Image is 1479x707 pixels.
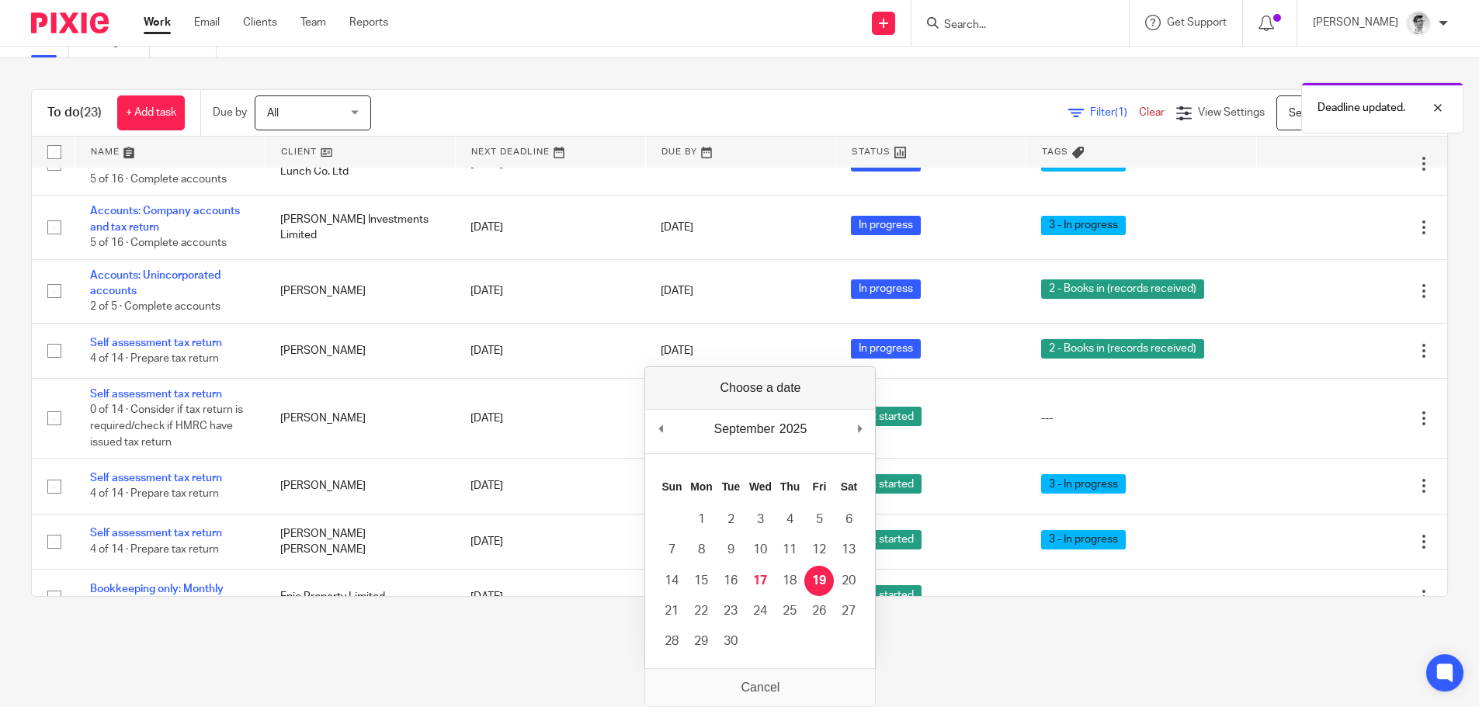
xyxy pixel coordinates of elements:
button: 15 [686,566,716,596]
span: Not started [851,530,922,549]
button: 28 [657,626,686,657]
span: 0 of 14 · Consider if tax return is required/check if HMRC have issued tax return [90,405,243,448]
span: 2 - Books in (records received) [1041,279,1204,299]
abbr: Monday [690,480,712,493]
td: [PERSON_NAME] Investments Limited [265,196,455,259]
div: September [712,418,777,441]
abbr: Friday [813,480,827,493]
td: [DATE] [455,323,645,378]
a: Team [300,15,326,30]
abbr: Thursday [780,480,800,493]
span: In progress [851,216,921,235]
h1: To do [47,105,102,121]
button: 27 [834,596,863,626]
span: 2 - Books in (records received) [1041,339,1204,359]
div: 2025 [777,418,810,441]
span: Not started [851,585,922,605]
a: Clients [243,15,277,30]
span: 4 of 14 · Prepare tax return [90,353,219,364]
button: 18 [775,566,804,596]
a: Bookkeeping only: Monthly [90,584,224,594]
td: [DATE] [455,514,645,569]
span: In progress [851,279,921,299]
span: [DATE] [661,222,693,233]
a: Self assessment tax return [90,473,222,483]
abbr: Saturday [841,480,858,493]
button: 23 [716,596,745,626]
button: 6 [834,504,863,535]
div: --- [1041,589,1241,605]
button: 8 [686,535,716,565]
a: Accounts: Unincorporated accounts [90,270,220,296]
span: (23) [80,106,102,119]
button: 13 [834,535,863,565]
button: 16 [716,566,745,596]
a: Work [144,15,171,30]
td: [DATE] [455,196,645,259]
div: --- [1041,411,1241,426]
button: 4 [775,504,804,535]
p: Due by [213,105,247,120]
span: All [267,108,279,119]
button: 5 [804,504,834,535]
a: Self assessment tax return [90,528,222,539]
td: Epic Property Limited [265,570,455,625]
span: In progress [851,339,921,359]
a: Email [194,15,220,30]
td: [PERSON_NAME] [265,259,455,323]
a: + Add task [117,95,185,130]
span: [DATE] [661,345,693,356]
td: [DATE] [455,459,645,514]
td: [DATE] [455,379,645,459]
button: 17 [745,566,775,596]
button: Previous Month [653,418,668,441]
button: 10 [745,535,775,565]
td: [PERSON_NAME] [265,379,455,459]
button: 2 [716,504,745,535]
p: Deadline updated. [1318,100,1405,116]
img: Pixie [31,12,109,33]
span: 3 - In progress [1041,474,1126,494]
button: 7 [657,535,686,565]
span: Not started [851,407,922,426]
span: 2 of 5 · Complete accounts [90,301,220,312]
a: Self assessment tax return [90,389,222,400]
a: Self assessment tax return [90,338,222,348]
span: 4 of 14 · Prepare tax return [90,489,219,500]
button: 30 [716,626,745,657]
td: [DATE] [455,570,645,625]
button: 26 [804,596,834,626]
button: 3 [745,504,775,535]
button: 24 [745,596,775,626]
button: 19 [804,566,834,596]
span: [DATE] [661,286,693,296]
abbr: Wednesday [749,480,772,493]
a: Accounts: Company accounts and tax return [90,206,240,232]
img: Adam_2025.jpg [1406,11,1431,36]
abbr: Tuesday [722,480,741,493]
button: 20 [834,566,863,596]
td: [DATE] [455,259,645,323]
span: 3 - In progress [1041,530,1126,549]
span: 5 of 16 · Complete accounts [90,237,227,248]
abbr: Sunday [661,480,682,493]
span: 4 of 14 · Prepare tax return [90,544,219,555]
button: 21 [657,596,686,626]
span: Not started [851,474,922,494]
a: Reports [349,15,388,30]
span: 3 - In progress [1041,216,1126,235]
button: 11 [775,535,804,565]
button: 25 [775,596,804,626]
button: Next Month [852,418,867,441]
button: 9 [716,535,745,565]
td: [PERSON_NAME] [265,459,455,514]
button: 22 [686,596,716,626]
button: 14 [657,566,686,596]
span: Tags [1042,147,1068,156]
button: 29 [686,626,716,657]
button: 1 [686,504,716,535]
button: 12 [804,535,834,565]
span: 5 of 16 · Complete accounts [90,174,227,185]
td: [PERSON_NAME] [265,323,455,378]
td: [PERSON_NAME] [PERSON_NAME] [265,514,455,569]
